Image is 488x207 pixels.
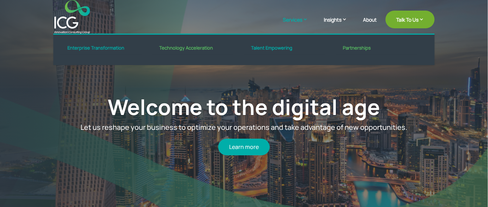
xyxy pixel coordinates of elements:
a: Insights [324,16,354,34]
a: Welcome to the digital age [108,92,380,121]
a: Enterprise Transformation [60,45,142,55]
a: Talent Empowering [244,45,325,55]
a: Talk To Us [386,11,435,28]
a: Partnerships [336,45,417,55]
a: Services [283,16,315,34]
span: Let us reshape your business to optimize your operations and take advantage of new opportunities. [81,122,407,132]
a: Learn more [218,139,270,155]
a: About [363,17,377,34]
a: Technology Acceleration [152,45,233,55]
